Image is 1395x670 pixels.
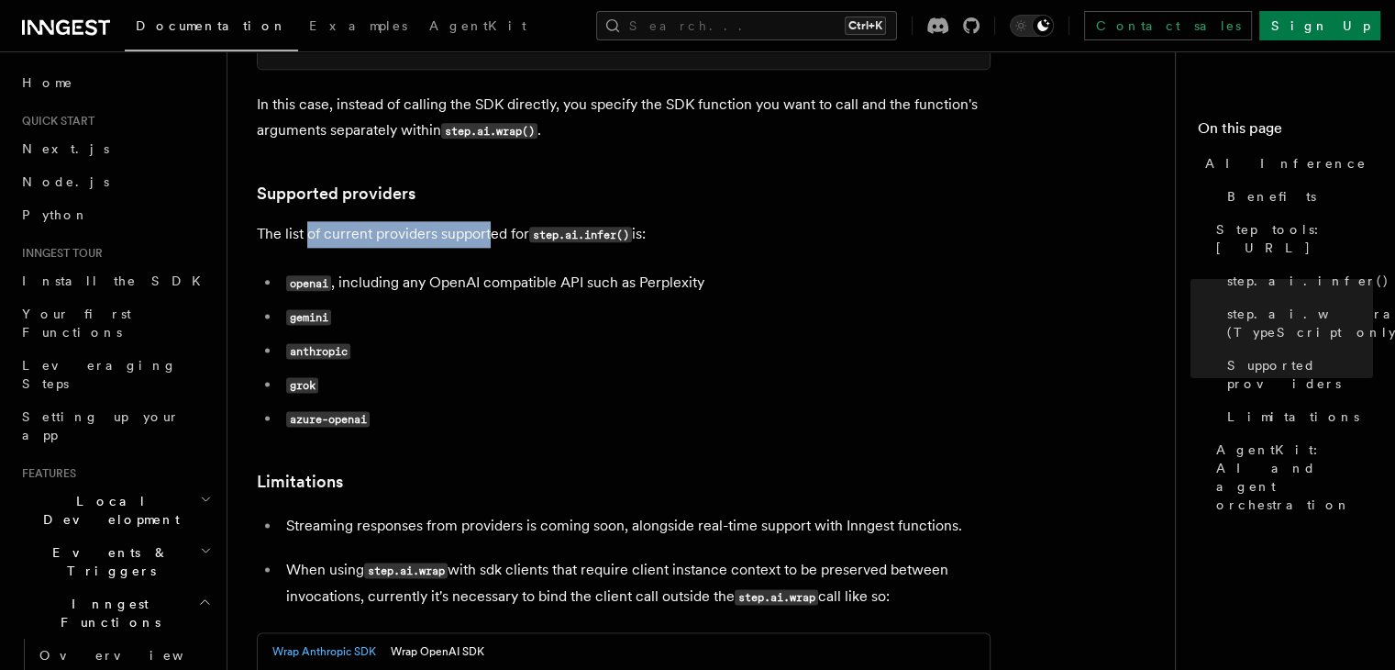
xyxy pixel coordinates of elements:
span: Examples [309,18,407,33]
span: Features [15,466,76,481]
span: Python [22,207,89,222]
a: Examples [298,6,418,50]
span: Inngest Functions [15,595,198,631]
a: step.ai.infer() [1220,264,1373,297]
code: step.ai.wrap [735,589,818,605]
span: Limitations [1227,408,1359,426]
a: Step tools: [URL] [1209,213,1373,264]
button: Local Development [15,485,216,536]
a: Benefits [1220,180,1373,213]
code: grok [286,377,318,393]
p: When using with sdk clients that require client instance context to be preserved between invocati... [286,557,991,610]
a: Setting up your app [15,400,216,452]
span: Benefits [1227,187,1316,206]
a: Home [15,66,216,99]
span: Documentation [136,18,287,33]
span: Leveraging Steps [22,358,177,391]
span: step.ai.infer() [1227,272,1389,290]
button: Search...Ctrl+K [596,11,897,40]
button: Toggle dark mode [1010,15,1054,37]
a: AgentKit [418,6,537,50]
h4: On this page [1198,117,1373,147]
span: AI Inference [1205,154,1367,173]
a: AI Inference [1198,147,1373,180]
span: Supported providers [1227,356,1373,393]
p: The list of current providers supported for is: [257,221,991,248]
span: Home [22,73,73,92]
code: step.ai.wrap() [441,123,537,139]
a: Install the SDK [15,264,216,297]
a: Python [15,198,216,231]
span: Inngest tour [15,246,103,261]
a: Contact sales [1084,11,1252,40]
li: , including any OpenAI compatible API such as Perplexity [281,270,991,296]
span: Step tools: [URL] [1216,220,1373,257]
span: Quick start [15,114,94,128]
code: anthropic [286,343,350,359]
a: Node.js [15,165,216,198]
button: Events & Triggers [15,536,216,587]
a: step.ai.wrap() (TypeScript only) [1220,297,1373,349]
span: Setting up your app [22,409,180,442]
kbd: Ctrl+K [845,17,886,35]
code: azure-openai [286,411,370,427]
a: Supported providers [257,181,415,207]
a: AgentKit: AI and agent orchestration [1209,433,1373,521]
a: Leveraging Steps [15,349,216,400]
a: Next.js [15,132,216,165]
a: Supported providers [1220,349,1373,400]
code: gemini [286,309,331,325]
a: Limitations [257,469,343,495]
span: AgentKit: AI and agent orchestration [1216,441,1373,514]
p: Streaming responses from providers is coming soon, alongside real-time support with Inngest funct... [286,513,991,539]
p: In this case, instead of calling the SDK directly, you specify the SDK function you want to call ... [257,92,991,144]
a: Documentation [125,6,298,51]
a: Limitations [1220,400,1373,433]
span: Install the SDK [22,274,212,288]
span: Events & Triggers [15,543,200,580]
code: openai [286,275,331,291]
span: Local Development [15,492,200,529]
span: Your first Functions [22,307,131,340]
code: step.ai.infer() [529,227,632,242]
span: Overview [39,648,228,663]
span: AgentKit [429,18,526,33]
span: Node.js [22,174,109,189]
span: Next.js [22,141,109,156]
a: Sign Up [1259,11,1380,40]
a: Your first Functions [15,297,216,349]
code: step.ai.wrap [364,563,448,578]
button: Inngest Functions [15,587,216,639]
